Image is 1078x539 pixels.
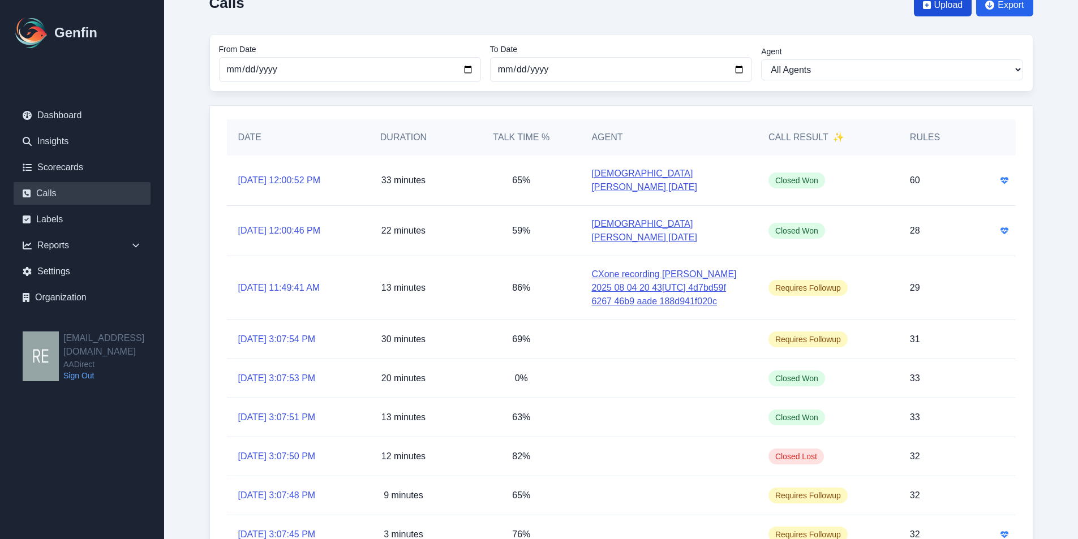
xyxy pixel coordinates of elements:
[356,131,451,144] h5: Duration
[768,409,825,425] span: Closed Won
[910,174,920,187] p: 60
[768,223,825,239] span: Closed Won
[14,15,50,51] img: Logo
[768,173,825,188] span: Closed Won
[238,489,316,502] a: [DATE] 3:07:48 PM
[512,281,530,295] p: 86%
[910,281,920,295] p: 29
[381,281,426,295] p: 13 minutes
[381,174,426,187] p: 33 minutes
[768,131,844,144] h5: Call Result
[512,411,530,424] p: 63%
[768,280,848,296] span: Requires Followup
[591,217,745,244] a: [DEMOGRAPHIC_DATA][PERSON_NAME] [DATE]
[63,359,164,370] span: AADirect
[219,44,481,55] label: From Date
[910,411,920,424] p: 33
[910,450,920,463] p: 32
[512,174,530,187] p: 65%
[238,174,321,187] a: [DATE] 12:00:52 PM
[381,411,426,424] p: 13 minutes
[14,104,151,127] a: Dashboard
[474,131,569,144] h5: Talk Time %
[591,131,622,144] h5: Agent
[768,449,824,464] span: Closed Lost
[381,224,426,238] p: 22 minutes
[833,131,844,144] span: ✨
[381,450,426,463] p: 12 minutes
[384,489,423,502] p: 9 minutes
[768,488,848,503] span: Requires Followup
[63,370,164,381] a: Sign Out
[238,131,333,144] h5: Date
[238,411,316,424] a: [DATE] 3:07:51 PM
[910,224,920,238] p: 28
[768,331,848,347] span: Requires Followup
[14,286,151,309] a: Organization
[54,24,97,42] h1: Genfin
[910,489,920,502] p: 32
[14,234,151,257] div: Reports
[910,131,940,144] h5: Rules
[768,370,825,386] span: Closed Won
[490,44,752,55] label: To Date
[512,489,530,502] p: 65%
[238,333,316,346] a: [DATE] 3:07:54 PM
[14,130,151,153] a: Insights
[512,450,530,463] p: 82%
[14,260,151,283] a: Settings
[512,333,530,346] p: 69%
[238,372,316,385] a: [DATE] 3:07:53 PM
[23,331,59,381] img: resqueda@aadirect.com
[910,333,920,346] p: 31
[381,372,426,385] p: 20 minutes
[515,372,528,385] p: 0%
[591,167,745,194] a: [DEMOGRAPHIC_DATA][PERSON_NAME] [DATE]
[381,333,426,346] p: 30 minutes
[761,46,1023,57] label: Agent
[14,208,151,231] a: Labels
[512,224,530,238] p: 59%
[14,182,151,205] a: Calls
[63,331,164,359] h2: [EMAIL_ADDRESS][DOMAIN_NAME]
[591,268,745,308] a: CXone recording [PERSON_NAME] 2025 08 04 20 43[UTC] 4d7bd59f 6267 46b9 aade 188d941f020c
[14,156,151,179] a: Scorecards
[238,224,321,238] a: [DATE] 12:00:46 PM
[238,281,320,295] a: [DATE] 11:49:41 AM
[238,450,316,463] a: [DATE] 3:07:50 PM
[910,372,920,385] p: 33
